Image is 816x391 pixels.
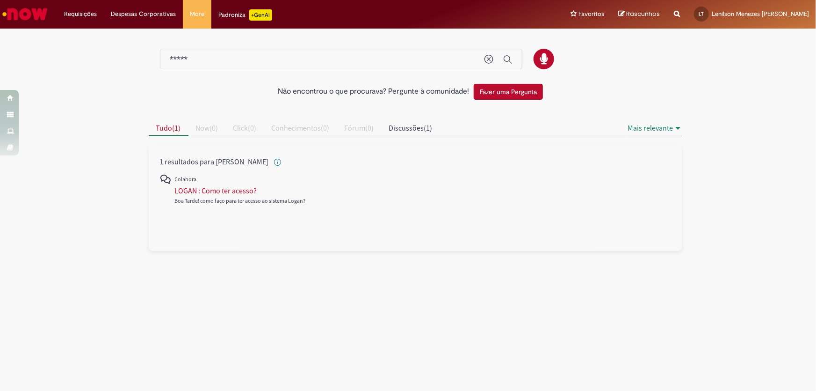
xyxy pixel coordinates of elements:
span: Lenilson Menezes [PERSON_NAME] [712,10,809,18]
p: +GenAi [249,9,272,21]
span: Favoritos [578,9,604,19]
button: Fazer uma Pergunta [474,84,543,100]
div: All [149,146,682,251]
span: Despesas Corporativas [111,9,176,19]
a: Rascunhos [618,10,660,19]
img: ServiceNow [1,5,49,23]
span: Requisições [64,9,97,19]
span: Rascunhos [626,9,660,18]
h2: Não encontrou o que procurava? Pergunte à comunidade! [278,88,469,96]
div: Padroniza [218,9,272,21]
span: LT [699,11,704,17]
span: More [190,9,204,19]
